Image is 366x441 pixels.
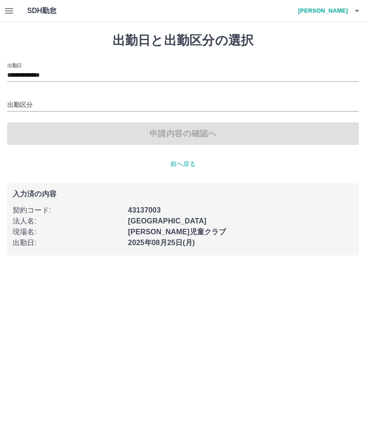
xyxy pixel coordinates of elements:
b: [PERSON_NAME]児童クラブ [128,228,226,236]
p: 入力済の内容 [13,190,353,198]
p: 現場名 : [13,227,122,237]
b: [GEOGRAPHIC_DATA] [128,217,206,225]
p: 出勤日 : [13,237,122,248]
label: 出勤日 [7,62,22,69]
p: 前へ戻る [7,159,359,169]
p: 法人名 : [13,216,122,227]
b: 2025年08月25日(月) [128,239,195,246]
h1: 出勤日と出勤区分の選択 [7,33,359,48]
b: 43137003 [128,206,160,214]
p: 契約コード : [13,205,122,216]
